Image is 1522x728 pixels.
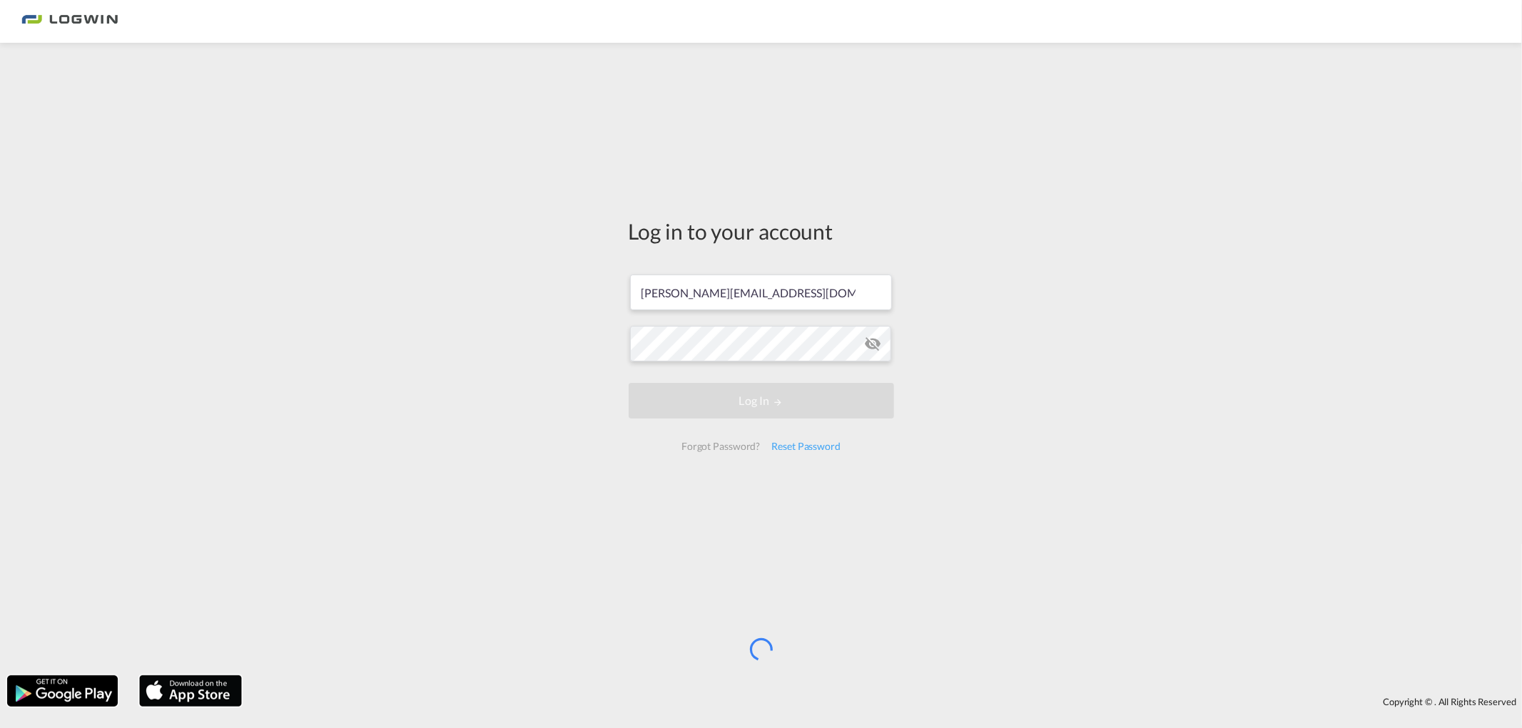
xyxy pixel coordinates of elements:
[6,674,119,708] img: google.png
[864,335,881,352] md-icon: icon-eye-off
[676,434,766,459] div: Forgot Password?
[249,689,1522,714] div: Copyright © . All Rights Reserved
[629,216,894,246] div: Log in to your account
[629,383,894,419] button: LOGIN
[138,674,243,708] img: apple.png
[21,6,118,38] img: 2761ae10d95411efa20a1f5e0282d2d7.png
[766,434,846,459] div: Reset Password
[630,275,892,310] input: Enter email/phone number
